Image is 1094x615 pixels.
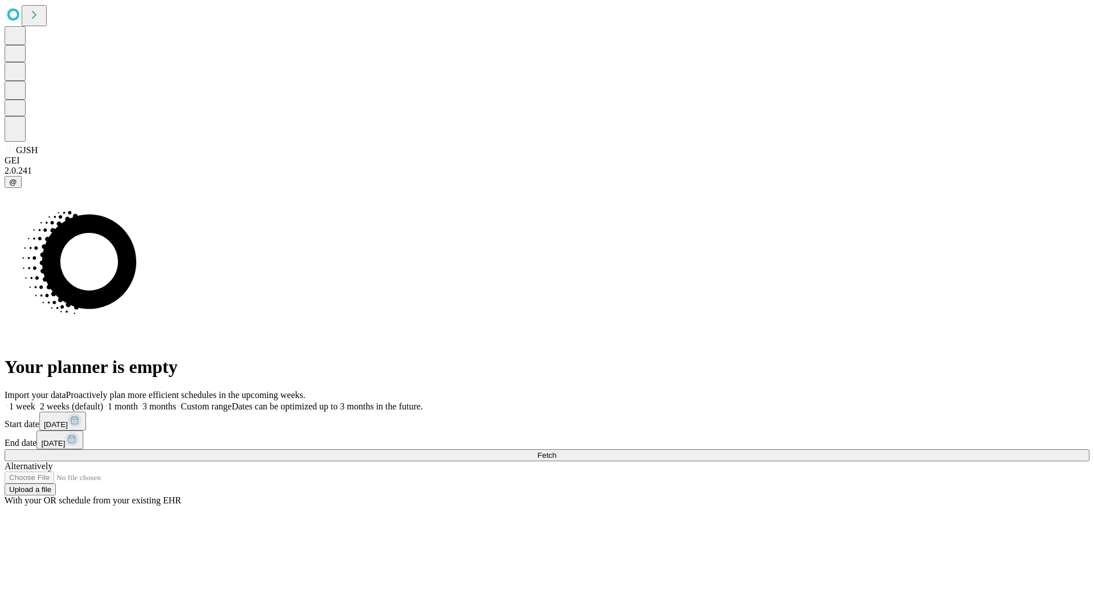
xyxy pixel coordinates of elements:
span: 2 weeks (default) [40,401,103,411]
span: 1 month [108,401,138,411]
div: Start date [5,412,1089,430]
span: @ [9,178,17,186]
h1: Your planner is empty [5,356,1089,378]
span: [DATE] [41,439,65,448]
button: @ [5,176,22,188]
button: Fetch [5,449,1089,461]
span: Proactively plan more efficient schedules in the upcoming weeks. [66,390,305,400]
span: With your OR schedule from your existing EHR [5,495,181,505]
span: Dates can be optimized up to 3 months in the future. [232,401,423,411]
span: Import your data [5,390,66,400]
span: [DATE] [44,420,68,429]
span: GJSH [16,145,38,155]
span: Fetch [537,451,556,460]
div: 2.0.241 [5,166,1089,176]
div: GEI [5,155,1089,166]
span: 3 months [142,401,176,411]
button: Upload a file [5,483,56,495]
span: Alternatively [5,461,52,471]
button: [DATE] [39,412,86,430]
span: Custom range [181,401,231,411]
div: End date [5,430,1089,449]
button: [DATE] [36,430,83,449]
span: 1 week [9,401,35,411]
